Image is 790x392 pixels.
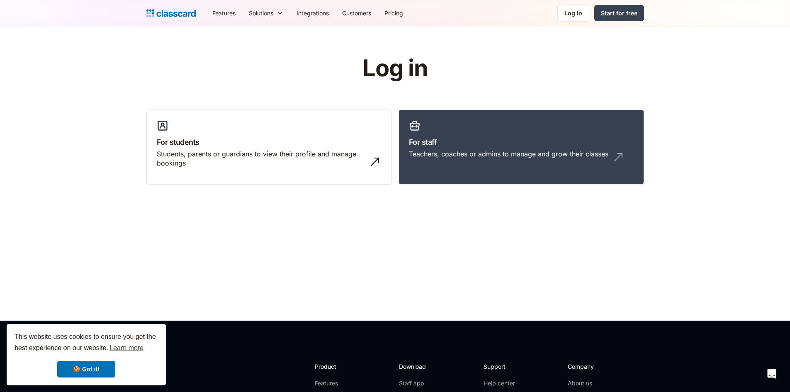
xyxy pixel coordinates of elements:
[15,332,158,354] span: This website uses cookies to ensure you get the best experience on our website.
[290,4,335,22] a: Integrations
[206,4,242,22] a: Features
[242,4,290,22] div: Solutions
[249,9,273,17] div: Solutions
[594,5,644,21] a: Start for free
[157,136,382,148] h3: For students
[157,149,365,168] div: Students, parents or guardians to view their profile and manage bookings
[557,5,589,22] a: Log in
[409,136,634,148] h3: For staff
[399,110,644,185] a: For staffTeachers, coaches or admins to manage and grow their classes
[409,149,608,158] div: Teachers, coaches or admins to manage and grow their classes
[484,379,517,387] a: Help center
[484,362,517,371] h2: Support
[564,9,582,17] div: Log in
[601,9,637,17] div: Start for free
[399,362,433,371] h2: Download
[57,361,115,377] a: dismiss cookie message
[146,110,392,185] a: For studentsStudents, parents or guardians to view their profile and manage bookings
[7,324,166,385] div: cookieconsent
[568,379,623,387] a: About us
[762,364,782,384] div: Open Intercom Messenger
[335,4,378,22] a: Customers
[315,362,359,371] h2: Product
[378,4,410,22] a: Pricing
[263,56,527,81] h1: Log in
[146,7,196,19] a: home
[108,342,145,354] a: learn more about cookies
[399,379,433,387] a: Staff app
[315,379,359,387] a: Features
[568,362,623,371] h2: Company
